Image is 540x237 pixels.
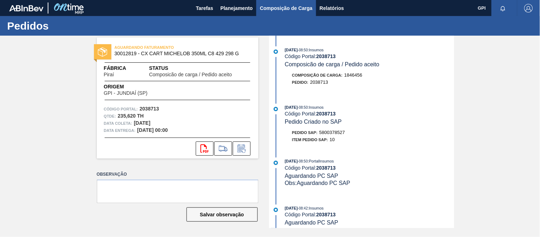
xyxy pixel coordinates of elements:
span: Composicão de carga / Pedido aceito [285,61,379,67]
button: Salvar observação [187,207,258,222]
span: Código Portal: [104,105,138,113]
span: Qtde : [104,113,116,120]
strong: 2038713 [316,53,336,59]
strong: 2038713 [316,111,336,117]
span: 2038713 [310,79,328,85]
label: Observação [97,169,258,180]
span: Pedido : [292,80,309,84]
button: Notificações [492,3,514,13]
span: Fábrica [104,65,137,72]
img: atual [274,50,278,54]
span: Data entrega: [104,127,136,134]
div: Código Portal: [285,165,454,171]
span: Pedido Criado no SAP [285,119,342,125]
div: Código Portal: [285,111,454,117]
span: Status [149,65,251,72]
img: atual [274,161,278,165]
span: Composição de Carga : [292,73,343,77]
h1: Pedidos [7,22,133,30]
span: Composicão de carga / Pedido aceito [149,72,232,77]
strong: 2038713 [140,106,159,112]
span: GPI - JUNDIAÍ (SP) [104,91,148,96]
img: TNhmsLtSVTkK8tSr43FrP2fwEKptu5GPRR3wAAAABJRU5ErkJggg== [9,5,43,11]
strong: 2038713 [316,212,336,217]
span: - 08:50 [298,105,308,109]
span: Planejamento [220,4,253,12]
span: - 08:50 [298,48,308,52]
span: 30012819 - CX CART MICHELOB 350ML C8 429 298 G [115,51,244,56]
img: Logout [524,4,533,12]
span: Pedido SAP: [292,130,318,135]
div: Informar alteração no pedido [233,141,251,156]
img: atual [274,208,278,212]
div: Código Portal: [285,212,454,217]
span: Piraí [104,72,114,77]
span: AGUARDANDO FATURAMENTO [115,44,214,51]
span: Data coleta: [104,120,132,127]
span: : Insumos [308,48,324,52]
span: - 08:50 [298,159,308,163]
span: Aguardando PC SAP [285,173,338,179]
span: : Insumos [308,105,324,109]
strong: [DATE] 00:00 [137,127,168,133]
span: 5800378527 [319,130,345,135]
img: atual [274,107,278,111]
span: Tarefas [196,4,213,12]
span: [DATE] [285,159,298,163]
span: [DATE] [285,206,298,210]
span: Relatórios [320,4,344,12]
strong: 2038713 [316,165,336,171]
span: Item pedido SAP: [292,138,328,142]
span: : Insumos [308,206,324,210]
div: Código Portal: [285,53,454,59]
span: : PortalInsumos [308,159,334,163]
span: [DATE] [285,48,298,52]
span: Aguardando PC SAP [285,220,338,226]
span: Composição de Carga [260,4,313,12]
span: [DATE] [285,105,298,109]
span: 1846456 [344,72,362,78]
span: Obs: Aguardando PC SAP [285,180,350,186]
span: Origem [104,83,168,91]
strong: [DATE] [134,120,150,126]
img: status [98,47,107,57]
div: Ir para Composição de Carga [214,141,232,156]
span: 10 [330,137,335,142]
span: - 08:42 [298,206,308,210]
strong: 235,620 TH [118,113,144,119]
div: Abrir arquivo PDF [196,141,214,156]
